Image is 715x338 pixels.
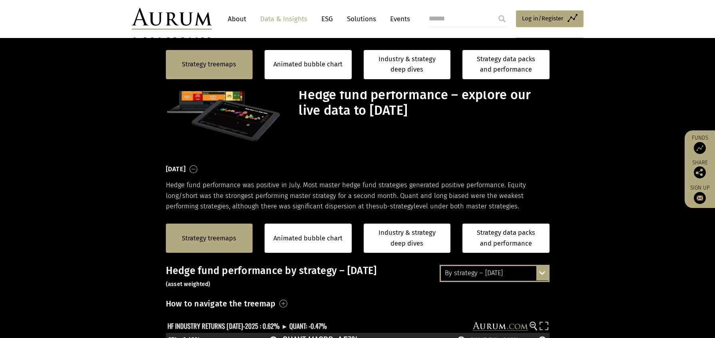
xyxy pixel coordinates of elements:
a: Strategy treemaps [182,59,236,70]
p: Hedge fund performance was positive in July. Most master hedge fund strategies generated positive... [166,180,550,212]
a: Strategy data packs and performance [462,50,550,79]
a: Animated bubble chart [273,59,343,70]
a: Data & Insights [256,12,311,26]
a: Funds [689,134,711,154]
h3: Hedge fund performance by strategy – [DATE] [166,265,550,289]
h3: [DATE] [166,163,186,175]
a: Events [386,12,410,26]
span: Log in/Register [522,14,564,23]
a: Log in/Register [516,10,584,27]
a: About [224,12,250,26]
img: Aurum [132,8,212,30]
a: Solutions [343,12,380,26]
input: Submit [494,11,510,27]
a: Strategy data packs and performance [462,224,550,253]
a: ESG [317,12,337,26]
div: Share [689,160,711,178]
h3: How to navigate the treemap [166,297,276,310]
a: Industry & strategy deep dives [364,50,451,79]
small: (asset weighted) [166,281,211,288]
span: sub-strategy [376,202,414,210]
a: Strategy treemaps [182,233,236,244]
div: By strategy – [DATE] [441,266,548,280]
a: Animated bubble chart [273,233,343,244]
h1: Hedge fund performance – explore our live data to [DATE] [299,87,547,118]
img: Access Funds [694,142,706,154]
a: Sign up [689,184,711,204]
a: Industry & strategy deep dives [364,224,451,253]
img: Share this post [694,166,706,178]
img: Sign up to our newsletter [694,192,706,204]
